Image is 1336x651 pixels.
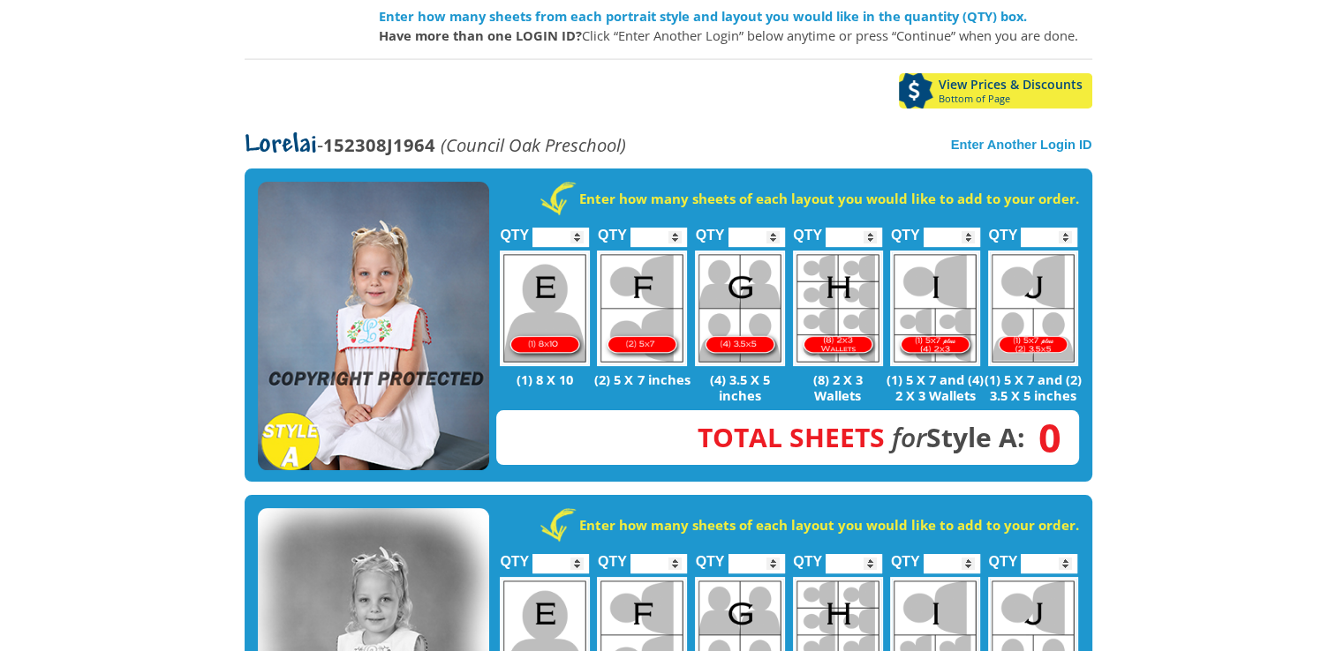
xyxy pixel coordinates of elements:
[245,135,626,155] p: -
[323,132,435,157] strong: 152308J1964
[379,26,1092,45] p: Click “Enter Another Login” below anytime or press “Continue” when you are done.
[696,208,725,251] label: QTY
[579,190,1079,207] strong: Enter how many sheets of each layout you would like to add to your order.
[691,371,789,403] p: (4) 3.5 X 5 inches
[698,419,885,455] span: Total Sheets
[793,251,883,366] img: H
[988,251,1078,366] img: J
[593,371,691,387] p: (2) 5 X 7 inches
[698,419,1025,455] strong: Style A:
[500,208,529,251] label: QTY
[245,131,317,160] span: Lorelai
[951,138,1092,152] a: Enter Another Login ID
[496,371,594,387] p: (1) 8 X 10
[441,132,626,157] em: (Council Oak Preschool)
[598,208,627,251] label: QTY
[793,535,822,578] label: QTY
[985,371,1083,403] p: (1) 5 X 7 and (2) 3.5 X 5 inches
[793,208,822,251] label: QTY
[988,208,1017,251] label: QTY
[899,73,1092,108] a: View Prices & DiscountsBottom of Page
[890,251,980,366] img: I
[695,251,785,366] img: G
[597,251,687,366] img: F
[1025,428,1061,447] span: 0
[891,535,920,578] label: QTY
[988,535,1017,578] label: QTY
[379,26,582,44] strong: Have more than one LOGIN ID?
[500,535,529,578] label: QTY
[939,94,1092,104] span: Bottom of Page
[598,535,627,578] label: QTY
[891,208,920,251] label: QTY
[500,251,590,366] img: E
[579,516,1079,534] strong: Enter how many sheets of each layout you would like to add to your order.
[258,182,489,471] img: STYLE A
[789,371,887,403] p: (8) 2 X 3 Wallets
[696,535,725,578] label: QTY
[887,371,985,403] p: (1) 5 X 7 and (4) 2 X 3 Wallets
[379,7,1027,25] strong: Enter how many sheets from each portrait style and layout you would like in the quantity (QTY) box.
[892,419,926,455] em: for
